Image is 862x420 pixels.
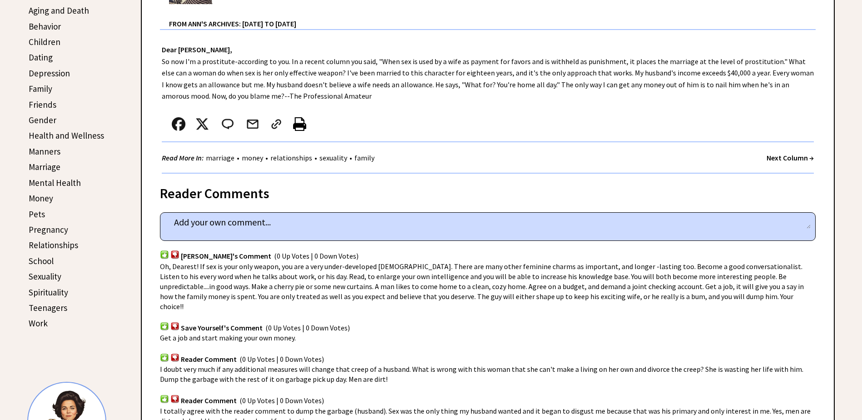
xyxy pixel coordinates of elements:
strong: Dear [PERSON_NAME], [162,45,232,54]
span: [PERSON_NAME]'s Comment [181,252,271,261]
span: (0 Up Votes | 0 Down Votes) [239,396,324,405]
a: Dating [29,52,53,63]
img: votup.png [160,250,169,259]
a: Next Column → [767,153,814,162]
a: Work [29,318,48,329]
a: marriage [204,153,237,162]
a: Marriage [29,161,60,172]
img: votup.png [160,322,169,330]
span: (0 Up Votes | 0 Down Votes) [274,252,359,261]
a: Money [29,193,53,204]
a: Behavior [29,21,61,32]
a: Spirituality [29,287,68,298]
span: I doubt very much if any additional measures will change that creep of a husband. What is wrong w... [160,365,803,384]
a: Children [29,36,60,47]
a: Sexuality [29,271,61,282]
a: relationships [268,153,314,162]
img: votdown.png [170,395,179,403]
a: Mental Health [29,177,81,188]
a: Manners [29,146,60,157]
img: votdown.png [170,322,179,330]
span: Reader Comment [181,355,237,364]
a: Pregnancy [29,224,68,235]
a: Family [29,83,52,94]
img: votdown.png [170,353,179,362]
img: votup.png [160,353,169,362]
a: Gender [29,115,56,125]
img: x_small.png [195,117,209,131]
img: votdown.png [170,250,179,259]
img: message_round%202.png [220,117,235,131]
span: (0 Up Votes | 0 Down Votes) [265,323,350,332]
a: Depression [29,68,70,79]
a: Relationships [29,240,78,250]
a: Friends [29,99,56,110]
img: votup.png [160,395,169,403]
span: Save Yourself's Comment [181,323,263,332]
img: printer%20icon.png [293,117,306,131]
a: sexuality [317,153,349,162]
span: Oh, Dearest! If sex is your only weapon, you are a very under-developed [DEMOGRAPHIC_DATA]. There... [160,262,804,311]
img: link_02.png [269,117,283,131]
img: mail.png [246,117,259,131]
a: Pets [29,209,45,220]
a: Teenagers [29,302,67,313]
span: Get a job and start making your own money. [160,333,296,342]
span: (0 Up Votes | 0 Down Votes) [239,355,324,364]
div: From Ann's Archives: [DATE] to [DATE] [169,5,816,29]
div: • • • • [162,152,377,164]
strong: Read More In: [162,153,204,162]
a: family [352,153,377,162]
div: So now I'm a prostitute-according to you. In a recent column you said, "When sex is used by a wif... [142,30,834,174]
a: money [239,153,265,162]
div: Reader Comments [160,184,816,198]
img: facebook.png [172,117,185,131]
a: Aging and Death [29,5,89,16]
span: Reader Comment [181,396,237,405]
a: Health and Wellness [29,130,104,141]
a: School [29,255,54,266]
